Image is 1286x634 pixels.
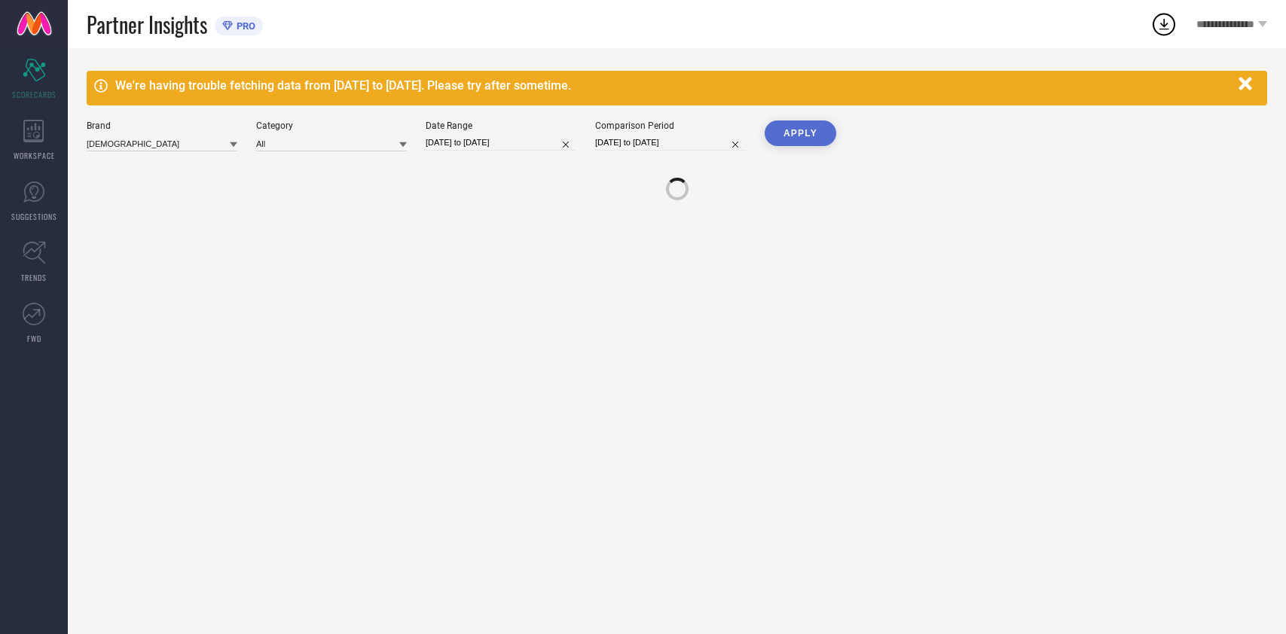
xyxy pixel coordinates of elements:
span: SUGGESTIONS [11,211,57,222]
div: We're having trouble fetching data from [DATE] to [DATE]. Please try after sometime. [115,78,1231,93]
span: Partner Insights [87,9,207,40]
div: Open download list [1150,11,1178,38]
input: Select date range [426,135,576,151]
div: Brand [87,120,237,131]
div: Date Range [426,120,576,131]
div: Category [256,120,407,131]
span: FWD [27,333,41,344]
span: WORKSPACE [14,150,55,161]
span: PRO [233,20,255,32]
button: APPLY [765,120,836,146]
span: TRENDS [21,272,47,283]
input: Select comparison period [595,135,746,151]
div: Comparison Period [595,120,746,131]
span: SCORECARDS [12,89,57,100]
